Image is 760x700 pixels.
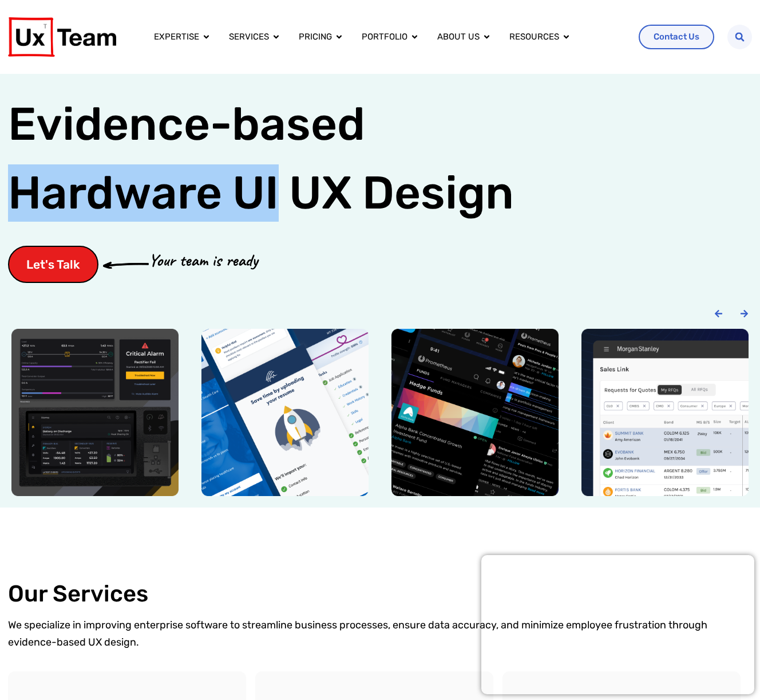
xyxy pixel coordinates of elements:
img: Prometheus alts social media mobile app design [391,329,559,496]
img: Morgan Stanley trading floor application design [581,329,749,496]
div: 4 / 6 [581,329,749,496]
div: 1 / 6 [11,329,179,496]
a: About us [437,30,480,44]
div: 3 / 6 [391,329,559,496]
span: Let's Talk [26,258,80,270]
a: Portfolio [362,30,407,44]
div: Previous slide [714,309,723,318]
img: SHC medical job application mobile app [201,329,369,496]
img: Power conversion company hardware UI device ux design [11,329,179,496]
div: Menu Toggle [145,26,630,48]
h2: Our Services [8,581,752,607]
h1: Evidence-based [8,90,514,227]
a: Let's Talk [8,246,98,283]
a: Services [229,30,269,44]
div: Next slide [740,309,749,318]
img: UX Team Logo [8,17,116,57]
iframe: Popup CTA [481,555,754,694]
p: We specialize in improving enterprise software to streamline business processes, ensure data accu... [8,616,752,651]
nav: Menu [145,26,630,48]
span: Hardware UI [8,164,279,222]
div: Search [727,25,752,49]
span: UX Design [289,164,514,222]
a: Resources [509,30,559,44]
span: Contact Us [654,33,699,41]
a: Expertise [154,30,199,44]
div: Carousel [11,329,749,496]
p: Your team is ready [149,247,258,273]
img: arrow-cta [103,261,149,268]
a: Contact Us [639,25,714,49]
a: Pricing [299,30,332,44]
div: 2 / 6 [201,329,369,496]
